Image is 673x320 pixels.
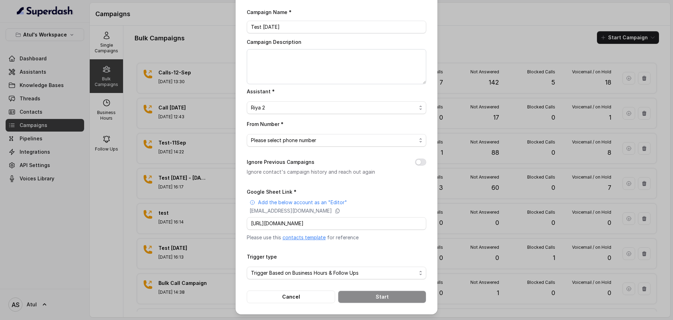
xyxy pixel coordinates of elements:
span: Trigger Based on Business Hours & Follow Ups [251,269,416,277]
button: Trigger Based on Business Hours & Follow Ups [247,267,426,279]
p: Add the below account as an "Editor" [258,199,347,206]
label: Assistant * [247,88,275,94]
label: Ignore Previous Campaigns [247,158,314,166]
span: Riya 2 [251,104,416,112]
label: Campaign Name * [247,9,292,15]
p: Please use this for reference [247,234,426,241]
button: Riya 2 [247,101,426,114]
button: Start [338,291,426,303]
label: Google Sheet Link * [247,189,297,195]
p: Ignore contact's campaign history and reach out again [247,168,404,176]
p: [EMAIL_ADDRESS][DOMAIN_NAME] [250,207,332,214]
span: Please select phone number [251,136,416,145]
button: Cancel [247,291,335,303]
a: contacts template [283,234,326,240]
label: Campaign Description [247,39,301,45]
label: From Number * [247,121,284,127]
button: Please select phone number [247,134,426,147]
label: Trigger type [247,254,277,260]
